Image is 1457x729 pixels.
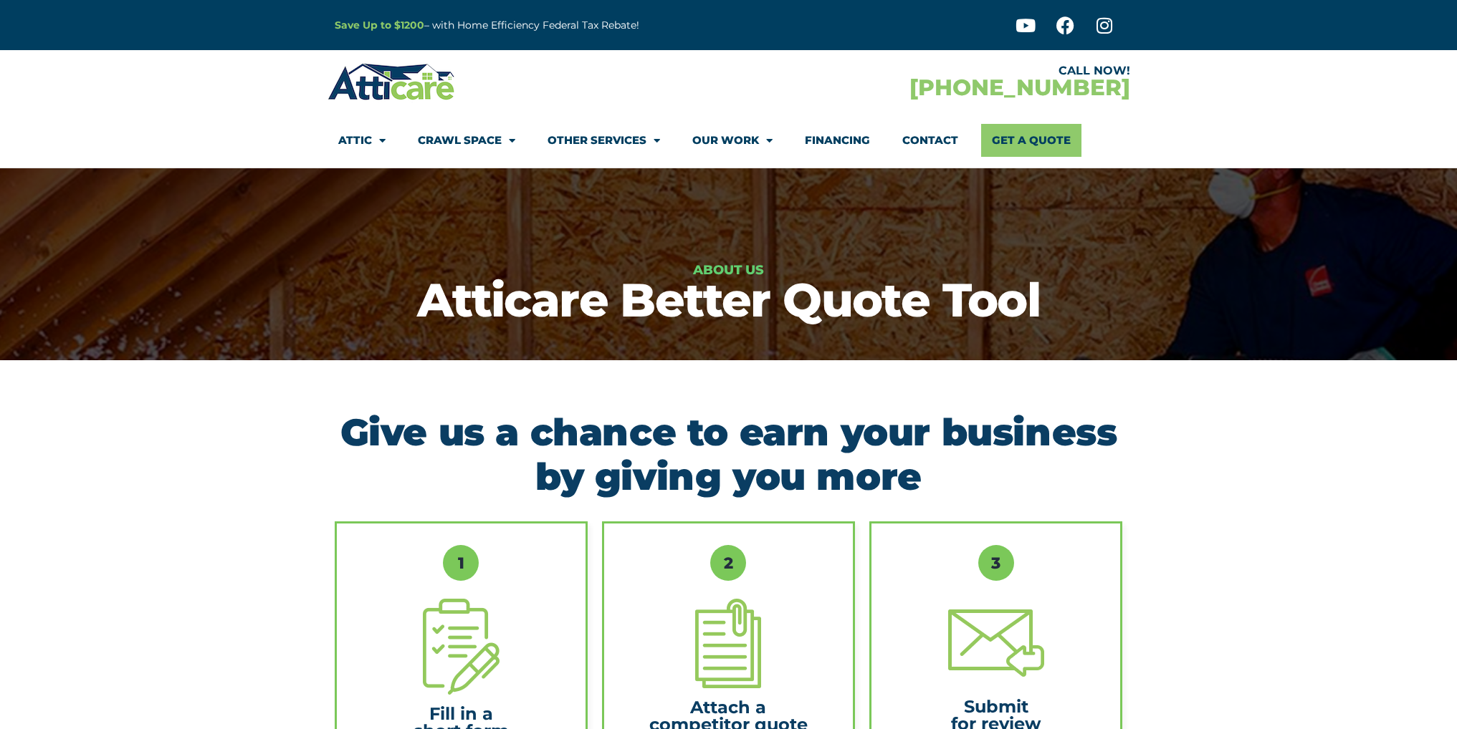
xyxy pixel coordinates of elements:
a: Our Work [692,124,773,157]
h1: Atticare Better Quote Tool [7,276,1450,323]
a: Crawl Space [418,124,515,157]
a: Contact [902,124,958,157]
nav: Menu [338,124,1119,157]
h4: 3 [978,545,1014,581]
a: Attic [338,124,386,157]
a: Get A Quote [981,124,1081,157]
div: CALL NOW! [729,65,1130,77]
a: Other Services [548,124,660,157]
h4: 2 [710,545,746,581]
h2: Give us a chance to earn your business by giving you more [328,410,1130,500]
h6: About Us [7,264,1450,276]
h4: 1 [443,545,479,581]
a: Financing [805,124,870,157]
p: – with Home Efficiency Federal Tax Rebate! [335,17,799,34]
a: Save Up to $1200 [335,19,424,32]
